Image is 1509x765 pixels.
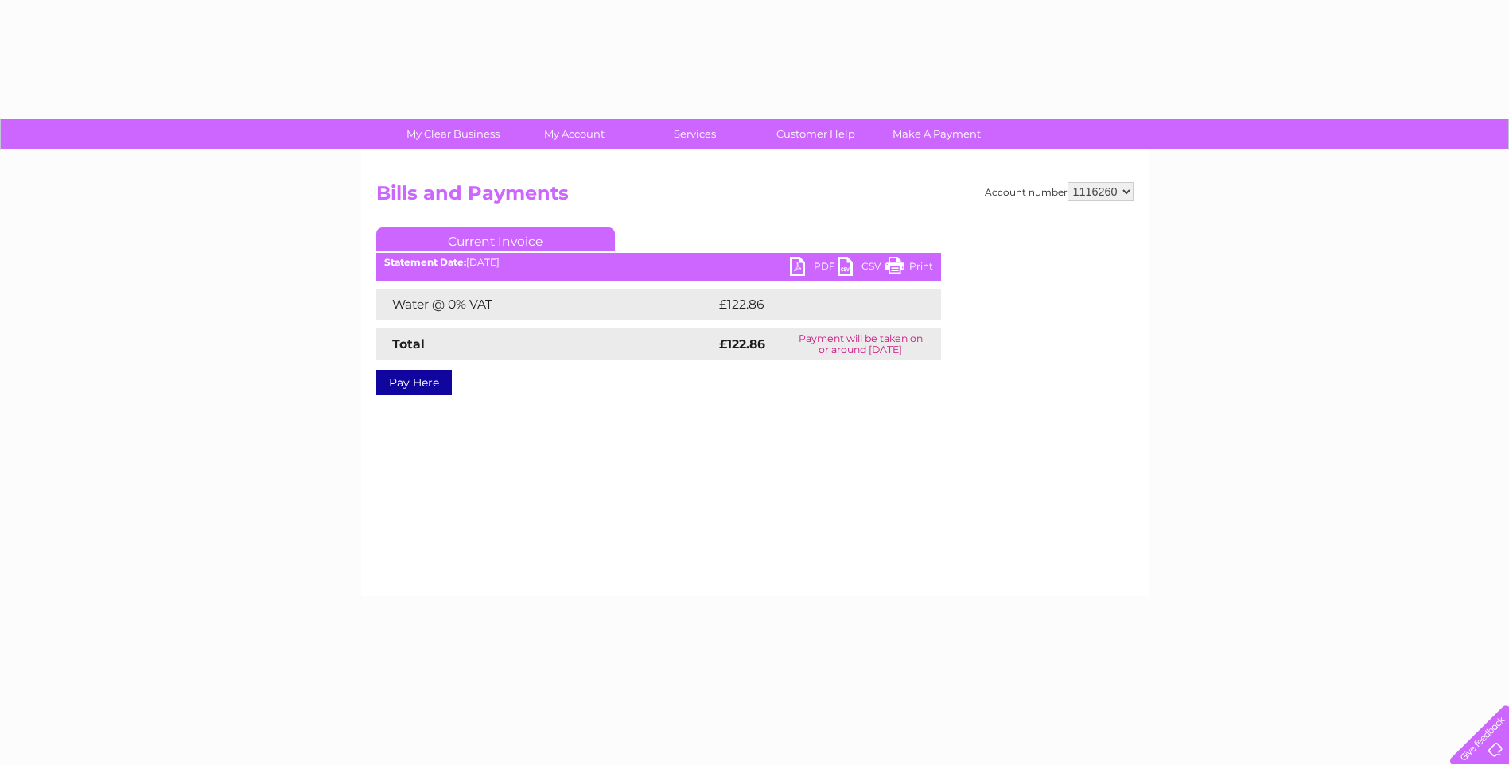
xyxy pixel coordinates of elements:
[376,257,941,268] div: [DATE]
[871,119,1002,149] a: Make A Payment
[750,119,881,149] a: Customer Help
[780,328,940,360] td: Payment will be taken on or around [DATE]
[376,370,452,395] a: Pay Here
[885,257,933,280] a: Print
[392,336,425,351] strong: Total
[376,227,615,251] a: Current Invoice
[387,119,519,149] a: My Clear Business
[508,119,640,149] a: My Account
[629,119,760,149] a: Services
[838,257,885,280] a: CSV
[715,289,912,320] td: £122.86
[376,182,1134,212] h2: Bills and Payments
[719,336,765,351] strong: £122.86
[376,289,715,320] td: Water @ 0% VAT
[384,256,466,268] b: Statement Date:
[985,182,1134,201] div: Account number
[790,257,838,280] a: PDF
